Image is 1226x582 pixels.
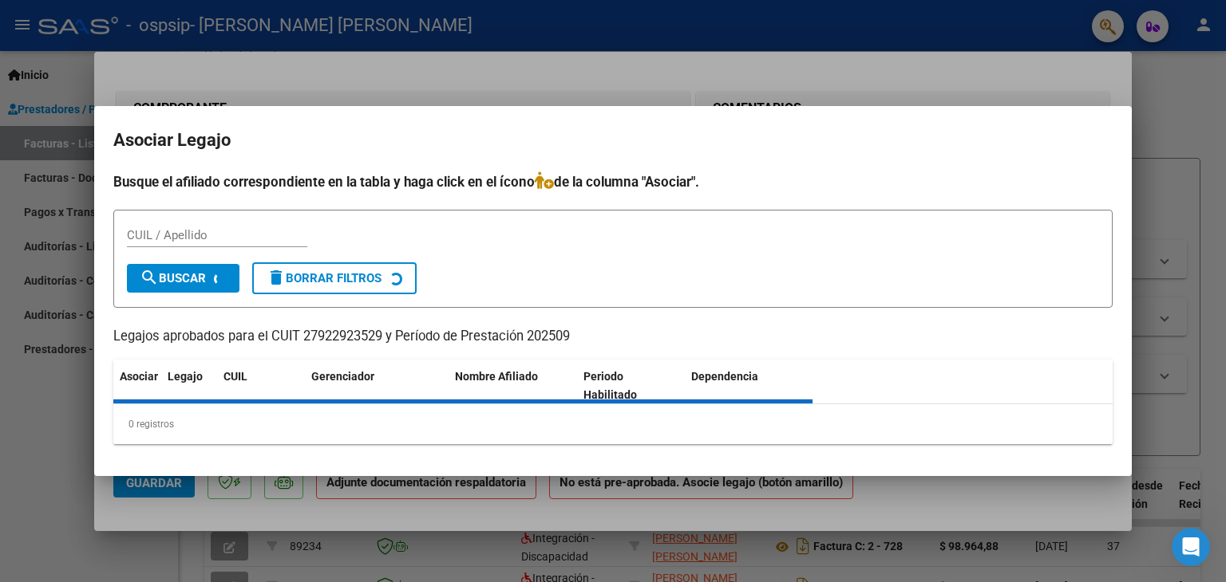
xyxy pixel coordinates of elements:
[168,370,203,383] span: Legajo
[691,370,758,383] span: Dependencia
[120,370,158,383] span: Asociar
[127,264,239,293] button: Buscar
[583,370,637,401] span: Periodo Habilitado
[1172,528,1210,566] iframe: Intercom live chat
[311,370,374,383] span: Gerenciador
[113,360,161,412] datatable-header-cell: Asociar
[305,360,449,412] datatable-header-cell: Gerenciador
[161,360,217,412] datatable-header-cell: Legajo
[113,327,1113,347] p: Legajos aprobados para el CUIT 27922923529 y Período de Prestación 202509
[455,370,538,383] span: Nombre Afiliado
[267,268,286,287] mat-icon: delete
[217,360,305,412] datatable-header-cell: CUIL
[113,125,1113,155] h2: Asociar Legajo
[223,370,247,383] span: CUIL
[113,404,1113,444] div: 0 registros
[685,360,813,412] datatable-header-cell: Dependencia
[113,171,1113,192] h4: Busque el afiliado correspondiente en la tabla y haga click en el ícono de la columna "Asociar".
[577,360,685,412] datatable-header-cell: Periodo Habilitado
[449,360,577,412] datatable-header-cell: Nombre Afiliado
[140,268,159,287] mat-icon: search
[252,262,417,294] button: Borrar Filtros
[140,271,206,285] span: Buscar
[267,271,382,285] span: Borrar Filtros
